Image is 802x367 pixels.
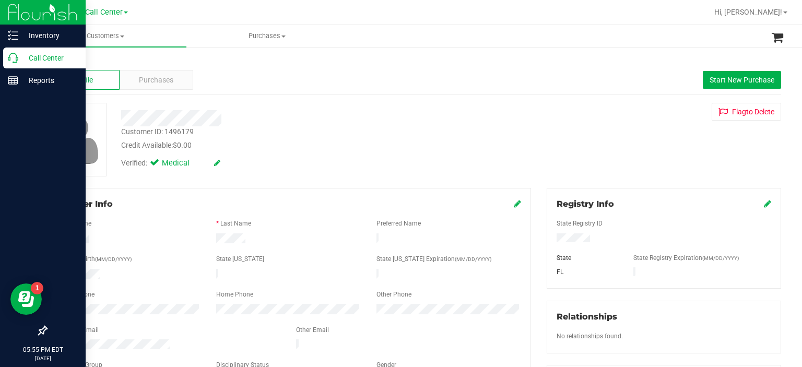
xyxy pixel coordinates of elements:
span: (MM/DD/YYYY) [702,255,739,261]
label: State [US_STATE] Expiration [376,254,491,264]
label: Other Email [296,325,329,335]
span: (MM/DD/YYYY) [455,256,491,262]
div: Credit Available: [121,140,481,151]
label: State Registry ID [557,219,603,228]
iframe: Resource center unread badge [31,282,43,294]
p: [DATE] [5,354,81,362]
span: Customers [25,31,186,41]
span: Relationships [557,312,617,322]
span: (MM/DD/YYYY) [95,256,132,262]
span: Start New Purchase [710,76,774,84]
a: Customers [25,25,186,47]
div: Verified: [121,158,220,169]
p: Inventory [18,29,81,42]
p: Reports [18,74,81,87]
label: Date of Birth [60,254,132,264]
span: $0.00 [173,141,192,149]
label: Home Phone [216,290,253,299]
label: State Registry Expiration [633,253,739,263]
div: FL [549,267,626,277]
div: Customer ID: 1496179 [121,126,194,137]
label: Preferred Name [376,219,421,228]
label: State [US_STATE] [216,254,264,264]
inline-svg: Reports [8,75,18,86]
inline-svg: Call Center [8,53,18,63]
p: 05:55 PM EDT [5,345,81,354]
button: Start New Purchase [703,71,781,89]
inline-svg: Inventory [8,30,18,41]
span: Purchases [139,75,173,86]
label: No relationships found. [557,332,623,341]
span: Registry Info [557,199,614,209]
button: Flagto Delete [712,103,781,121]
span: Call Center [85,8,123,17]
p: Call Center [18,52,81,64]
span: Hi, [PERSON_NAME]! [714,8,782,16]
span: Purchases [187,31,347,41]
div: State [549,253,626,263]
iframe: Resource center [10,283,42,315]
span: Medical [162,158,204,169]
label: Other Phone [376,290,411,299]
a: Purchases [186,25,348,47]
label: Last Name [220,219,251,228]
